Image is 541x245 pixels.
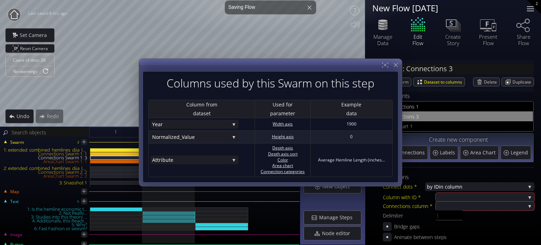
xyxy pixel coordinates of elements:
[511,33,536,46] div: Share Flow
[148,100,255,118] th: Column from dataset
[441,33,465,46] div: Create Story
[152,155,170,164] span: Attribut
[16,113,33,120] span: Undo
[436,210,462,220] input: |
[484,78,499,86] span: Delete
[394,222,420,231] div: Bridge gaps
[1,223,90,227] div: 5: Why?
[383,193,436,202] div: Column with ID *
[1,170,90,174] div: Connections Swarm 2: 2
[372,92,525,100] div: Components
[372,173,526,182] div: Connections
[10,189,19,195] span: Map
[152,133,170,141] span: Normal
[371,33,395,46] div: Manage Data
[1,166,90,170] div: 2: extended_combined_hemlines_djia_long_normalized.csv
[10,232,23,238] span: Image
[255,100,310,118] th: Used for parameter
[322,230,354,237] span: Node editor
[322,183,354,190] span: New Object
[440,149,457,156] span: Labels
[372,4,518,12] div: New Flow [DATE]
[439,182,526,191] span: in column
[257,157,309,163] div: Color
[77,138,79,147] div: 3
[310,131,393,143] td: 0
[383,211,436,220] div: Delimiter
[257,169,309,175] div: Connection categories
[167,77,374,89] h2: Columns used by this Swarm on this step
[396,102,529,111] span: nections 1
[1,215,90,219] div: 3: Studies into this theory ...
[10,198,19,205] span: Text
[257,145,309,151] div: Depth axis
[512,78,534,86] span: Duplicate
[1,156,90,160] div: Connections Swarm 1: 3
[319,214,357,221] span: Manage Steps
[170,155,230,164] span: e
[20,44,50,53] span: Reset Camera
[152,120,230,129] span: Year
[114,128,117,136] span: 1
[511,149,530,156] span: Legend
[424,78,465,86] span: Dataset to columns
[257,151,309,157] div: Depth axis sort
[1,152,90,156] div: Connections Swarm 1: 1
[1,211,90,215] div: 2: Not Really...
[390,122,529,131] span: reaChart 1
[310,100,393,118] th: Example data
[1,219,90,223] div: 4: Additionally, this Reacti...
[1,207,90,211] div: 1: Is the hemline economic t...
[170,133,230,141] span: ized_Value
[396,149,427,156] span: Connections
[310,143,393,177] td: Average Hemline Length (inches...
[385,136,531,145] div: Create new component
[383,182,425,191] div: Connect dots *
[383,202,436,210] div: Connections column *
[1,148,90,152] div: 1: extended_combined_hemlines_djia_long_normalized.csv
[10,128,88,137] input: Search objects
[5,109,34,123] div: Undo action
[470,149,497,156] span: Area Chart
[394,233,447,241] div: Animate between steps
[10,139,24,146] span: Swarm
[257,163,309,169] div: Area chart
[1,227,90,231] div: 6: Fast Fashion or sexism?
[257,134,309,140] div: Height axis
[257,121,309,127] div: Width axis
[427,182,439,191] span: by ID
[396,112,529,121] span: nections 3
[310,118,393,131] td: 1900
[77,197,79,206] div: 6
[1,174,90,178] div: AreaChart Swarm 2: 2
[476,33,500,46] div: Present Flow
[1,181,90,185] div: 3: Snapshot 1
[1,160,90,164] div: AreaChart Swarm 1: 1
[19,32,51,39] span: Set Camera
